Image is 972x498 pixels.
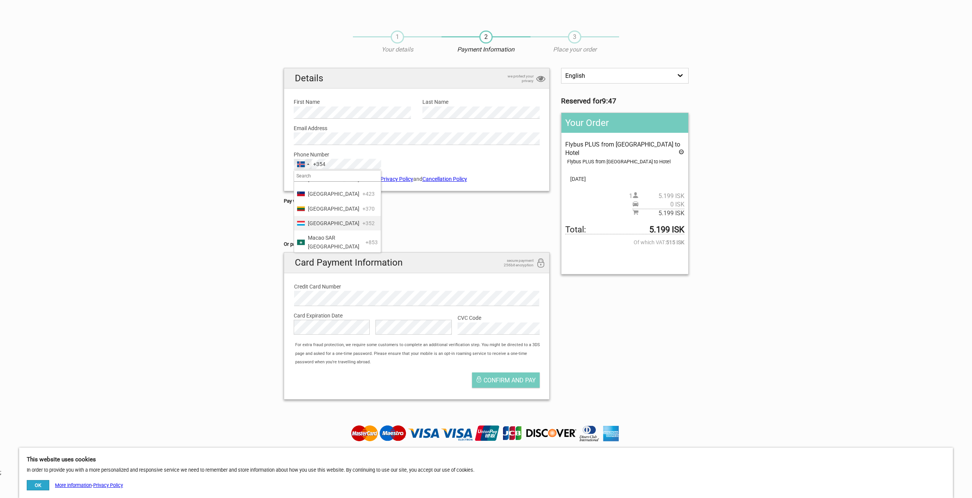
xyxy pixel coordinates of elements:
[294,159,325,169] button: Selected country
[484,377,536,384] span: Confirm and pay
[536,258,545,269] i: 256bit encryption
[294,150,540,159] label: Phone Number
[308,234,362,251] span: Macao SAR [GEOGRAPHIC_DATA]
[561,113,688,133] h2: Your Order
[639,209,684,218] span: 5.199 ISK
[442,45,530,54] p: Payment Information
[366,238,378,247] span: +853
[88,12,97,21] button: Open LiveChat chat widget
[294,311,540,320] label: Card Expiration Date
[349,425,623,442] img: Tourdesk accepts
[568,31,581,44] span: 3
[93,482,123,488] a: Privacy Policy
[284,240,550,248] h5: Or pay by card:
[495,74,534,83] span: we protect your privacy
[294,171,381,181] input: Search
[472,372,540,388] button: Confirm and pay
[391,31,404,44] span: 1
[362,190,375,198] span: +423
[284,68,550,89] h2: Details
[294,282,540,291] label: Credit Card Number
[639,200,684,209] span: 0 ISK
[284,253,550,273] h2: Card Payment Information
[294,182,381,252] ul: List of countries
[602,97,616,105] strong: 9:47
[479,31,493,44] span: 2
[308,190,359,198] span: [GEOGRAPHIC_DATA]
[632,200,684,209] span: Pickup price
[565,141,680,156] span: Flybus PLUS from [GEOGRAPHIC_DATA] to Hotel
[567,158,684,166] div: Flybus PLUS from [GEOGRAPHIC_DATA] to Hotel
[55,482,92,488] a: More information
[19,448,953,498] div: In order to provide you with a more personalized and responsive service we need to remember and s...
[565,238,684,247] span: Of which VAT:
[313,160,325,168] div: +354
[632,209,684,218] span: Subtotal
[294,98,411,106] label: First Name
[284,197,550,205] h5: Pay with:
[294,175,540,183] label: I agree to the , and
[284,215,353,230] iframe: Cadre de bouton sécurisé pour le paiement
[353,45,442,54] p: Your details
[666,238,684,247] strong: 515 ISK
[629,192,684,200] span: 1 person(s)
[530,45,619,54] p: Place your order
[495,258,534,268] span: secure payment 256bit encryption
[422,98,540,106] label: Last Name
[349,442,623,468] div: | | |
[291,341,549,366] div: For extra fraud protection, we require some customers to complete an additional verification step...
[561,97,688,105] h3: Reserved for
[536,74,545,84] i: privacy protection
[11,13,86,19] p: We're away right now. Please check back later!
[308,205,359,213] span: [GEOGRAPHIC_DATA]
[649,226,684,234] strong: 5.199 ISK
[565,175,684,183] span: [DATE]
[458,314,540,322] label: CVC Code
[362,205,375,213] span: +370
[422,176,467,182] a: Cancellation Policy
[27,455,945,464] h5: This website uses cookies
[27,480,49,490] button: OK
[27,480,123,490] div: -
[294,124,540,132] label: Email Address
[362,219,375,227] span: +352
[380,176,413,182] a: Privacy Policy
[639,192,684,200] span: 5.199 ISK
[308,219,359,227] span: [GEOGRAPHIC_DATA]
[565,226,684,234] span: Total to be paid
